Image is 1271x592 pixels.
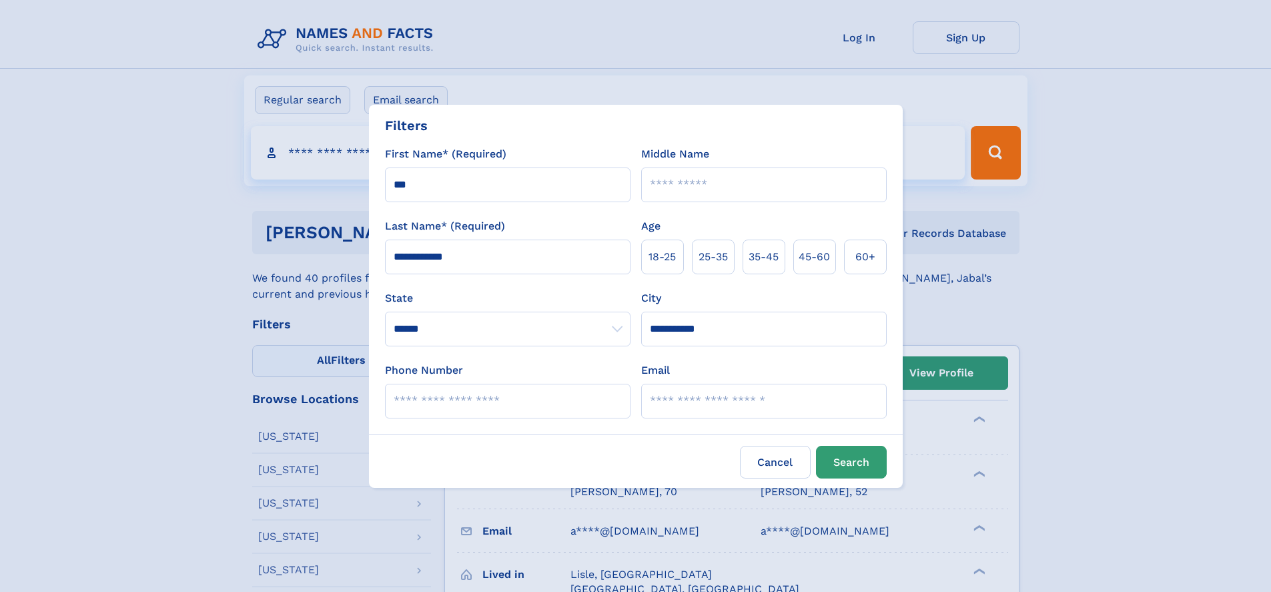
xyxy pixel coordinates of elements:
[385,115,428,135] div: Filters
[641,218,661,234] label: Age
[641,290,661,306] label: City
[385,218,505,234] label: Last Name* (Required)
[749,249,779,265] span: 35‑45
[816,446,887,479] button: Search
[385,362,463,378] label: Phone Number
[641,146,709,162] label: Middle Name
[699,249,728,265] span: 25‑35
[740,446,811,479] label: Cancel
[649,249,676,265] span: 18‑25
[385,146,506,162] label: First Name* (Required)
[385,290,630,306] label: State
[855,249,875,265] span: 60+
[641,362,670,378] label: Email
[799,249,830,265] span: 45‑60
